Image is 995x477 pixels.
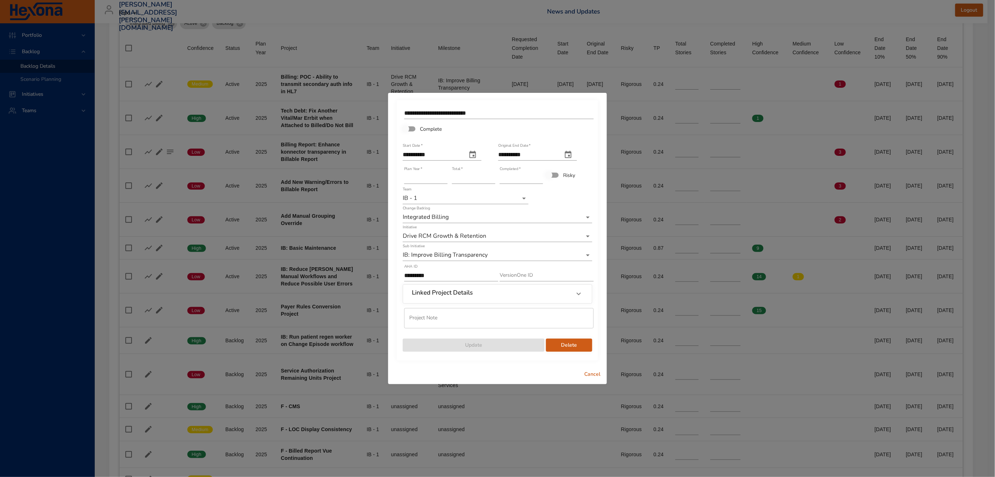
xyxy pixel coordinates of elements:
[403,285,592,303] div: Linked Project Details
[404,167,422,171] label: Plan Year
[584,370,601,379] span: Cancel
[552,341,586,350] span: Delete
[403,244,425,248] label: Sub Initiative
[464,146,481,163] button: start date
[420,125,442,133] span: Complete
[404,265,418,269] label: AHA ID
[452,167,463,171] label: Total
[403,249,592,261] div: IB: Improve Billing Transparency
[546,339,592,352] button: Delete
[403,212,592,223] div: Integrated Billing
[403,225,417,229] label: Initiative
[581,368,604,381] button: Cancel
[403,144,423,148] label: Start Date
[412,289,473,296] h6: Linked Project Details
[403,206,430,210] label: Change Backlog
[563,172,575,179] span: Risky
[500,167,521,171] label: Completed
[559,146,577,163] button: original end date
[403,188,412,192] label: Team
[498,144,531,148] label: Original End Date
[403,230,592,242] div: Drive RCM Growth & Retention
[403,193,528,204] div: IB - 1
